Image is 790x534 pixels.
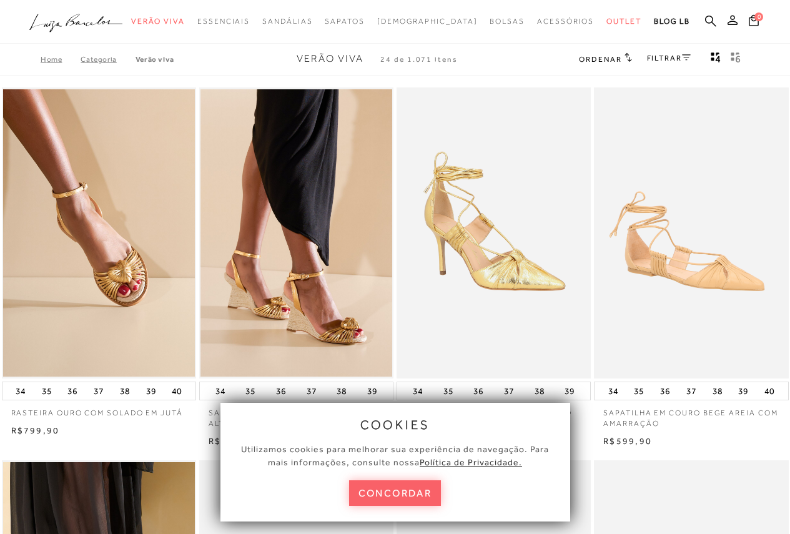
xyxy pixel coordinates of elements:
a: noSubCategoriesText [131,10,185,33]
span: 24 de 1.071 itens [380,55,458,64]
button: 36 [64,382,81,400]
button: 36 [272,382,290,400]
button: 34 [605,382,622,400]
a: SANDÁLIA ANABELA OURO COM SALTO ALTO EM JUTA [199,400,393,429]
button: 40 [168,382,185,400]
button: 38 [333,382,350,400]
button: 39 [363,382,381,400]
span: Outlet [606,17,641,26]
a: SAPATILHA EM COURO BEGE AREIA COM AMARRAÇÃO SAPATILHA EM COURO BEGE AREIA COM AMARRAÇÃO [595,89,787,377]
span: Sandálias [262,17,312,26]
button: 37 [683,382,700,400]
a: SANDÁLIA ANABELA OURO COM SALTO ALTO EM JUTA SANDÁLIA ANABELA OURO COM SALTO ALTO EM JUTA [200,89,392,377]
a: BLOG LB [654,10,690,33]
span: Verão Viva [297,53,363,64]
a: SCARPIN SALTO ALTO EM METALIZADO OURO COM AMARRAÇÃO SCARPIN SALTO ALTO EM METALIZADO OURO COM AMA... [398,89,590,377]
button: 39 [734,382,752,400]
a: Home [41,55,81,64]
img: SCARPIN SALTO ALTO EM METALIZADO OURO COM AMARRAÇÃO [398,89,590,377]
span: Utilizamos cookies para melhorar sua experiência de navegação. Para mais informações, consulte nossa [241,444,549,467]
span: Essenciais [197,17,250,26]
button: Mostrar 4 produtos por linha [707,51,724,67]
span: Ordenar [579,55,621,64]
span: [DEMOGRAPHIC_DATA] [377,17,478,26]
a: noSubCategoriesText [262,10,312,33]
span: R$599,90 [603,436,652,446]
button: 35 [38,382,56,400]
button: 38 [116,382,134,400]
button: 34 [409,382,427,400]
span: R$799,90 [11,425,60,435]
span: Verão Viva [131,17,185,26]
a: RASTEIRA OURO COM SOLADO EM JUTÁ RASTEIRA OURO COM SOLADO EM JUTÁ [3,89,195,377]
a: noSubCategoriesText [606,10,641,33]
button: 0 [745,14,763,31]
img: RASTEIRA OURO COM SOLADO EM JUTÁ [3,89,195,377]
button: 35 [242,382,259,400]
img: SAPATILHA EM COURO BEGE AREIA COM AMARRAÇÃO [595,89,787,377]
a: noSubCategoriesText [377,10,478,33]
a: noSubCategoriesText [197,10,250,33]
button: 38 [531,382,548,400]
button: 39 [142,382,160,400]
button: 36 [656,382,674,400]
span: cookies [360,418,430,432]
button: 35 [440,382,457,400]
a: Verão Viva [136,55,174,64]
img: SANDÁLIA ANABELA OURO COM SALTO ALTO EM JUTA [200,89,392,377]
button: 39 [561,382,578,400]
a: Política de Privacidade. [420,457,522,467]
button: gridText6Desc [727,51,744,67]
button: 40 [761,382,778,400]
span: Acessórios [537,17,594,26]
button: 37 [303,382,320,400]
span: 0 [754,12,763,21]
button: concordar [349,480,442,506]
span: Sapatos [325,17,364,26]
a: FILTRAR [647,54,691,62]
a: RASTEIRA OURO COM SOLADO EM JUTÁ [2,400,196,418]
span: BLOG LB [654,17,690,26]
button: 36 [470,382,487,400]
a: noSubCategoriesText [490,10,525,33]
button: 35 [630,382,648,400]
button: 38 [709,382,726,400]
a: SAPATILHA EM COURO BEGE AREIA COM AMARRAÇÃO [594,400,788,429]
span: Bolsas [490,17,525,26]
a: Categoria [81,55,135,64]
button: 37 [500,382,518,400]
button: 34 [212,382,229,400]
a: noSubCategoriesText [325,10,364,33]
button: 34 [12,382,29,400]
a: noSubCategoriesText [537,10,594,33]
button: 37 [90,382,107,400]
